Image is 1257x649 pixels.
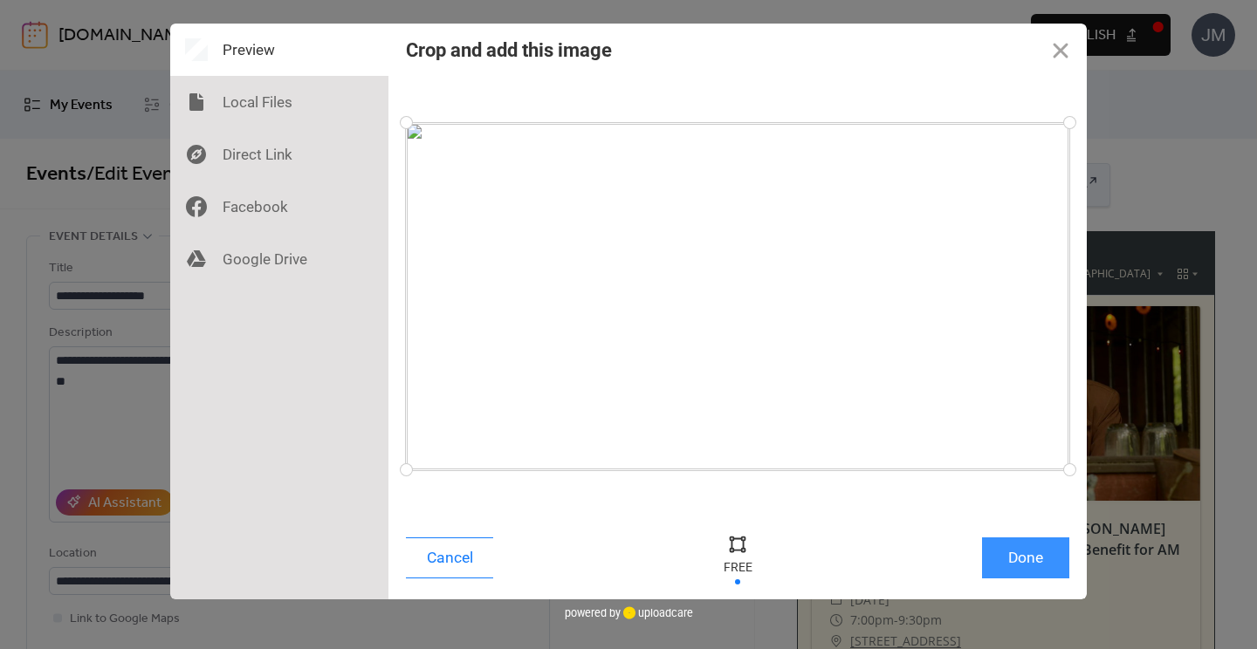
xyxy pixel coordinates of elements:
a: uploadcare [621,606,693,619]
div: Crop and add this image [406,39,612,61]
div: Preview [170,24,388,76]
div: Google Drive [170,233,388,285]
div: Local Files [170,76,388,128]
div: Facebook [170,181,388,233]
button: Close [1034,24,1087,76]
button: Cancel [406,537,493,578]
button: Done [982,537,1069,578]
div: powered by [565,599,693,625]
div: Direct Link [170,128,388,181]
